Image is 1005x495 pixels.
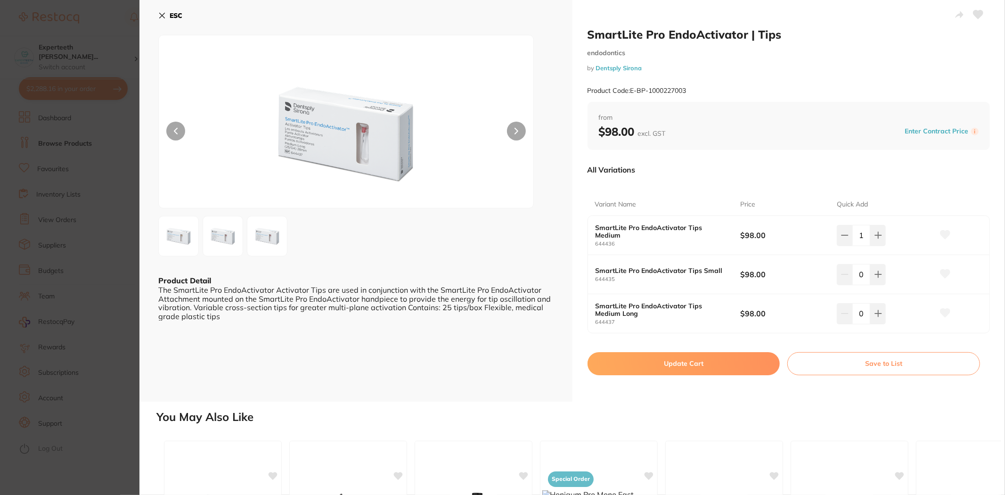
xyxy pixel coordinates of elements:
[787,352,980,375] button: Save to List
[596,267,726,274] b: SmartLite Pro EndoActivator Tips Small
[588,165,636,174] p: All Variations
[596,319,741,325] small: 644437
[206,219,240,253] img: NDQ0MzYucG5n
[158,8,182,24] button: ESC
[971,128,979,135] label: i
[740,230,827,240] b: $98.00
[588,49,990,57] small: endodontics
[250,219,284,253] img: bmc
[595,200,637,209] p: Variant Name
[596,224,726,239] b: SmartLite Pro EndoActivator Tips Medium
[596,302,726,317] b: SmartLite Pro EndoActivator Tips Medium Long
[158,276,211,285] b: Product Detail
[234,59,458,208] img: bmc
[158,286,554,321] div: The SmartLite Pro EndoActivator Activator Tips are used in conjunction with the SmartLite Pro End...
[170,11,182,20] b: ESC
[596,64,642,72] a: Dentsply Sirona
[902,127,971,136] button: Enter Contract Price
[588,65,990,72] small: by
[740,308,827,319] b: $98.00
[596,276,741,282] small: 644435
[156,411,1001,424] h2: You May Also Like
[548,471,594,487] span: Special Order
[599,124,666,139] b: $98.00
[740,200,755,209] p: Price
[638,129,666,138] span: excl. GST
[740,269,827,280] b: $98.00
[162,219,196,253] img: NDQzNS5wbmc
[599,113,979,123] span: from
[588,27,990,41] h2: SmartLite Pro EndoActivator | Tips
[596,241,741,247] small: 644436
[588,87,686,95] small: Product Code: E-BP-1000227003
[588,352,780,375] button: Update Cart
[837,200,868,209] p: Quick Add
